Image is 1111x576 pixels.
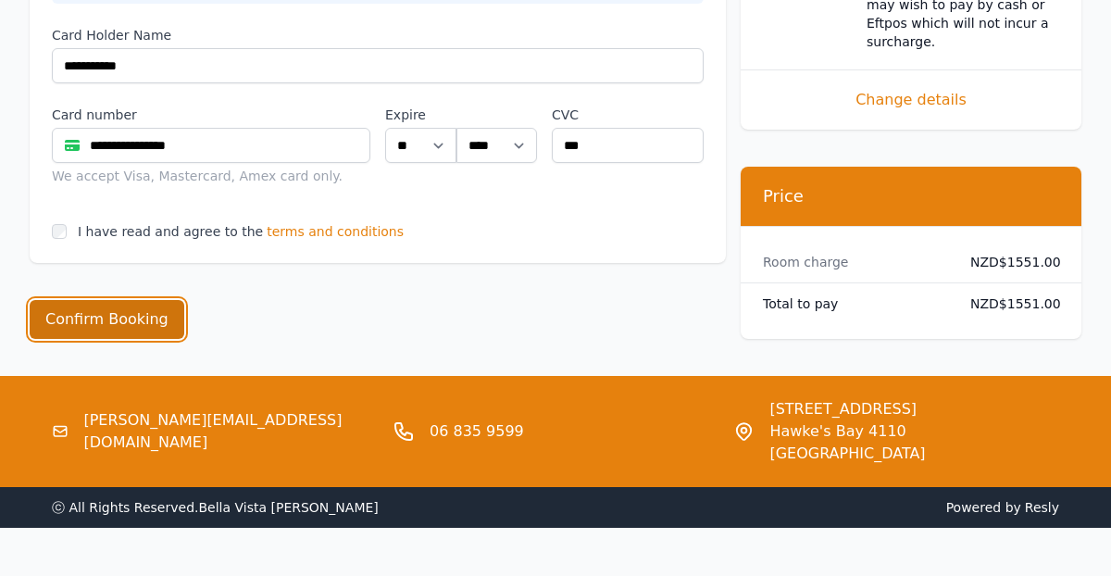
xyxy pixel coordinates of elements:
[267,222,404,241] span: terms and conditions
[769,398,1059,420] span: [STREET_ADDRESS]
[1025,500,1059,515] a: Resly
[456,106,538,124] label: .
[970,253,1059,271] dd: NZD$1551.00
[763,253,955,271] dt: Room charge
[430,420,524,443] a: 06 835 9599
[552,106,704,124] label: CVC
[763,89,1059,111] span: Change details
[52,500,379,515] span: ⓒ All Rights Reserved. Bella Vista [PERSON_NAME]
[52,106,370,124] label: Card number
[970,294,1059,313] dd: NZD$1551.00
[385,106,456,124] label: Expire
[52,167,370,185] div: We accept Visa, Mastercard, Amex card only.
[769,420,1059,465] span: Hawke's Bay 4110 [GEOGRAPHIC_DATA]
[52,26,704,44] label: Card Holder Name
[78,224,263,239] label: I have read and agree to the
[763,294,955,313] dt: Total to pay
[30,300,184,339] button: Confirm Booking
[83,409,378,454] a: [PERSON_NAME][EMAIL_ADDRESS][DOMAIN_NAME]
[763,185,1059,207] h3: Price
[563,498,1059,517] span: Powered by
